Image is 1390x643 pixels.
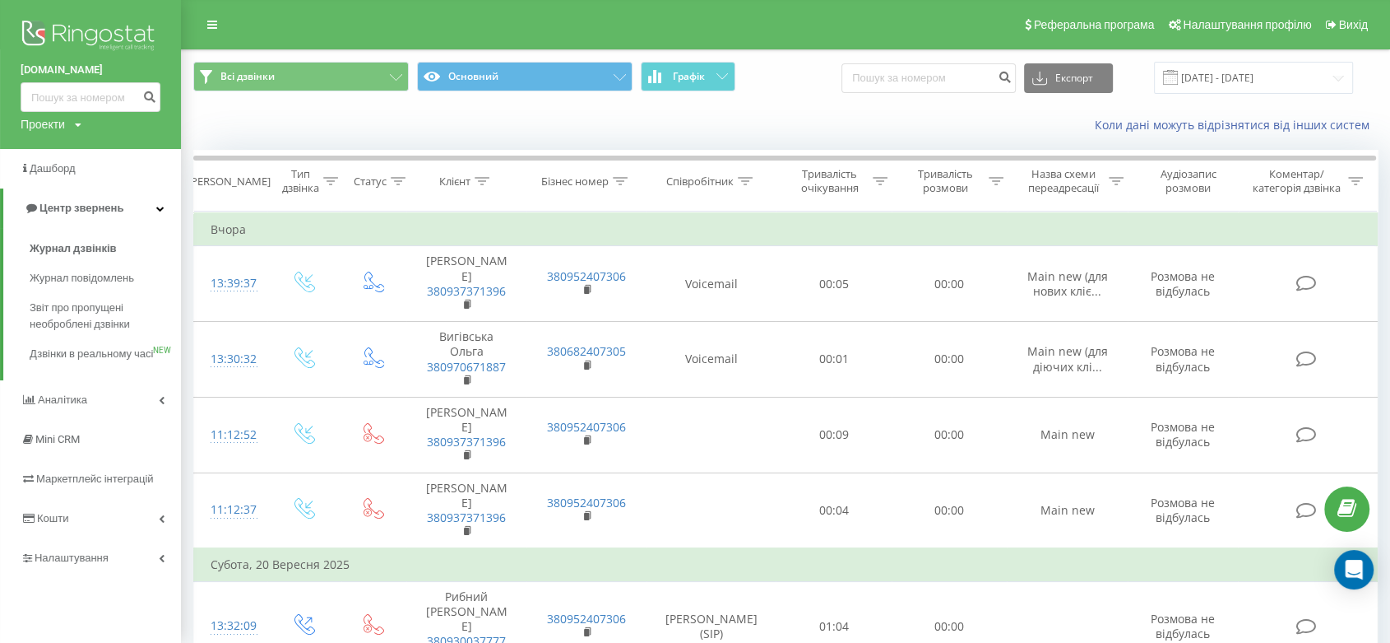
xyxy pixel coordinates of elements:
[547,611,626,627] a: 380952407306
[673,71,705,82] span: Графік
[892,397,1007,473] td: 00:00
[892,473,1007,548] td: 00:00
[776,246,891,322] td: 00:05
[1026,343,1107,374] span: Main new (для діючих клі...
[1151,268,1215,299] span: Розмова не відбулась
[666,175,734,189] div: Співробітник
[841,63,1016,93] input: Пошук за номером
[21,62,160,78] a: [DOMAIN_NAME]
[1024,63,1113,93] button: Експорт
[1334,550,1374,589] div: Open Intercom Messenger
[211,343,251,375] div: 13:30:32
[38,394,87,406] span: Аналiтика
[1151,419,1215,450] span: Розмова не відбулась
[220,70,275,83] span: Всі дзвінки
[1151,343,1215,374] span: Розмова не відбулась
[417,62,632,91] button: Основний
[1151,611,1215,641] span: Розмова не відбулась
[406,322,526,398] td: Вигівська Ольга
[641,62,735,91] button: Графік
[892,246,1007,322] td: 00:00
[427,434,506,450] a: 380937371396
[791,167,869,195] div: Тривалість очікування
[776,473,891,548] td: 00:04
[30,339,181,369] a: Дзвінки в реальному часіNEW
[547,268,626,284] a: 380952407306
[646,246,776,322] td: Voicemail
[776,322,891,398] td: 00:01
[646,322,776,398] td: Voicemail
[3,189,181,228] a: Центр звернень
[30,263,181,293] a: Журнал повідомлень
[541,175,609,189] div: Бізнес номер
[39,202,123,214] span: Центр звернень
[439,175,470,189] div: Клієнт
[188,175,271,189] div: [PERSON_NAME]
[30,346,153,362] span: Дзвінки в реальному часі
[193,62,409,91] button: Всі дзвінки
[892,322,1007,398] td: 00:00
[547,419,626,435] a: 380952407306
[547,343,626,359] a: 380682407305
[1248,167,1344,195] div: Коментар/категорія дзвінка
[776,397,891,473] td: 00:09
[194,213,1378,246] td: Вчора
[194,548,1378,581] td: Субота, 20 Вересня 2025
[282,167,319,195] div: Тип дзвінка
[211,494,251,526] div: 11:12:37
[1151,495,1215,525] span: Розмова не відбулась
[406,246,526,322] td: [PERSON_NAME]
[427,359,506,375] a: 380970671887
[354,175,387,189] div: Статус
[1034,18,1155,31] span: Реферальна програма
[211,268,251,300] div: 13:39:37
[547,495,626,510] a: 380952407306
[906,167,985,195] div: Тривалість розмови
[1339,18,1368,31] span: Вихід
[406,397,526,473] td: [PERSON_NAME]
[30,300,173,333] span: Звіт про пропущені необроблені дзвінки
[1022,167,1105,195] div: Назва схеми переадресації
[1183,18,1311,31] span: Налаштування профілю
[1095,117,1378,133] a: Коли дані можуть відрізнятися вiд інших систем
[406,473,526,548] td: [PERSON_NAME]
[35,552,109,564] span: Налаштування
[30,270,134,287] span: Журнал повідомлень
[21,16,160,58] img: Ringostat logo
[1026,268,1107,299] span: Main new (для нових кліє...
[211,610,251,642] div: 13:32:09
[21,82,160,112] input: Пошук за номером
[427,510,506,525] a: 380937371396
[37,512,68,524] span: Кошти
[30,162,76,175] span: Дашборд
[30,234,181,263] a: Журнал дзвінків
[35,433,80,445] span: Mini CRM
[427,283,506,299] a: 380937371396
[30,240,117,257] span: Журнал дзвінків
[30,293,181,339] a: Звіт про пропущені необроблені дзвінки
[1007,473,1127,548] td: Main new
[36,473,154,485] span: Маркетплейс інтеграцій
[1142,167,1235,195] div: Аудіозапис розмови
[1007,397,1127,473] td: Main new
[211,419,251,451] div: 11:12:52
[21,116,65,133] div: Проекти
